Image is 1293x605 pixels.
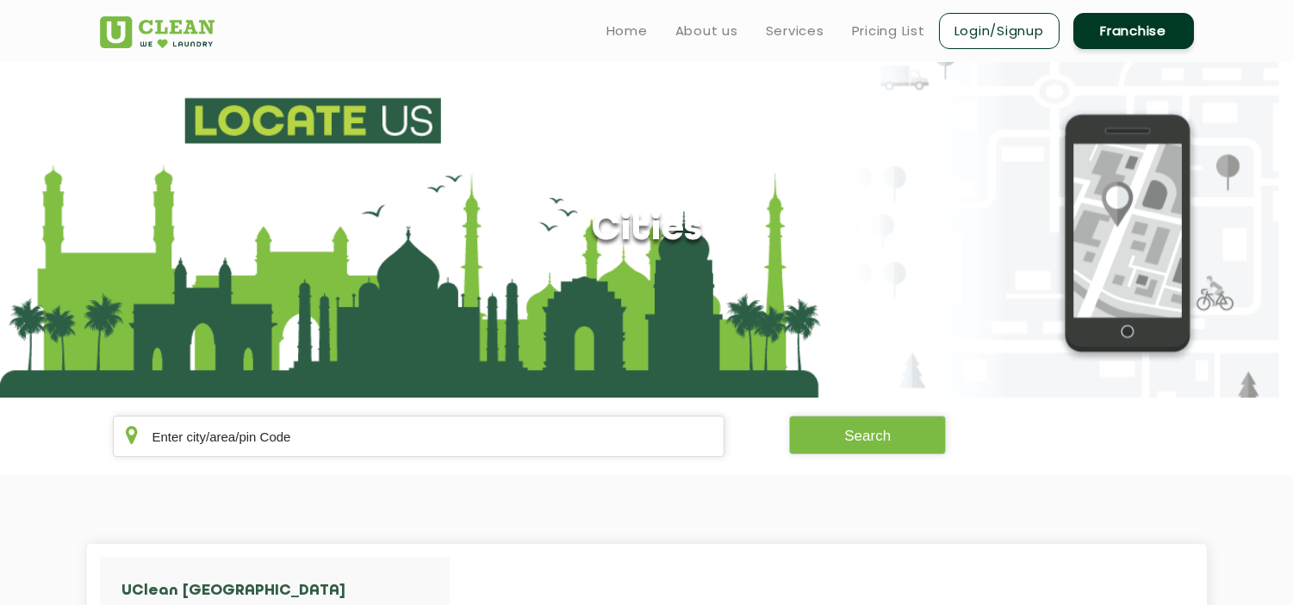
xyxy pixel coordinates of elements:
[591,208,702,252] h1: Cities
[789,416,946,454] button: Search
[100,16,214,48] img: UClean Laundry and Dry Cleaning
[939,13,1060,49] a: Login/Signup
[675,21,738,41] a: About us
[113,416,725,457] input: Enter city/area/pin Code
[766,21,824,41] a: Services
[852,21,925,41] a: Pricing List
[606,21,648,41] a: Home
[1073,13,1194,49] a: Franchise
[121,583,387,600] h4: UClean [GEOGRAPHIC_DATA]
